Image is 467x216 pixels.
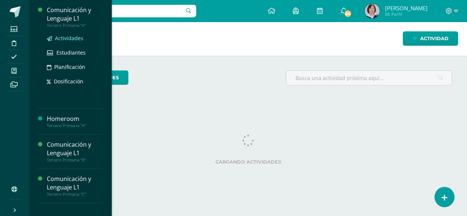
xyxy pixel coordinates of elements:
div: Comunicación y Lenguaje L1 [47,140,103,157]
a: Estudiantes [47,48,103,57]
span: [PERSON_NAME] [385,4,428,12]
span: Actividades [55,35,83,42]
div: Comunicación y Lenguaje L1 [47,175,103,192]
div: Tercero Primaria "A" [47,123,103,128]
span: Estudiantes [56,49,86,56]
a: Planificación [47,63,103,71]
img: 60d02967d3088fb69f7331262c54e180.png [365,4,380,18]
label: Cargando actividades [44,159,452,165]
input: Busca un usuario... [34,5,196,17]
div: Tercero Primaria "A" [47,23,103,28]
a: Dosificación [47,77,103,86]
h1: Actividades [38,22,458,56]
a: HomeroomTercero Primaria "A" [47,115,103,128]
span: 84 [344,10,352,18]
div: Comunicación y Lenguaje L1 [47,6,103,23]
div: Tercero Primaria "B" [47,157,103,163]
span: Planificación [54,63,85,70]
div: Tercero Primaria "C" [47,192,103,197]
span: Dosificación [54,78,83,85]
input: Busca una actividad próxima aquí... [286,71,452,85]
a: Comunicación y Lenguaje L1Tercero Primaria "A" [47,6,103,28]
span: Actividad [420,32,449,45]
div: Homeroom [47,115,103,123]
a: Comunicación y Lenguaje L1Tercero Primaria "C" [47,175,103,197]
span: Mi Perfil [385,11,428,17]
a: Comunicación y Lenguaje L1Tercero Primaria "B" [47,140,103,163]
a: Actividades [47,34,103,42]
a: Actividad [403,31,458,46]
